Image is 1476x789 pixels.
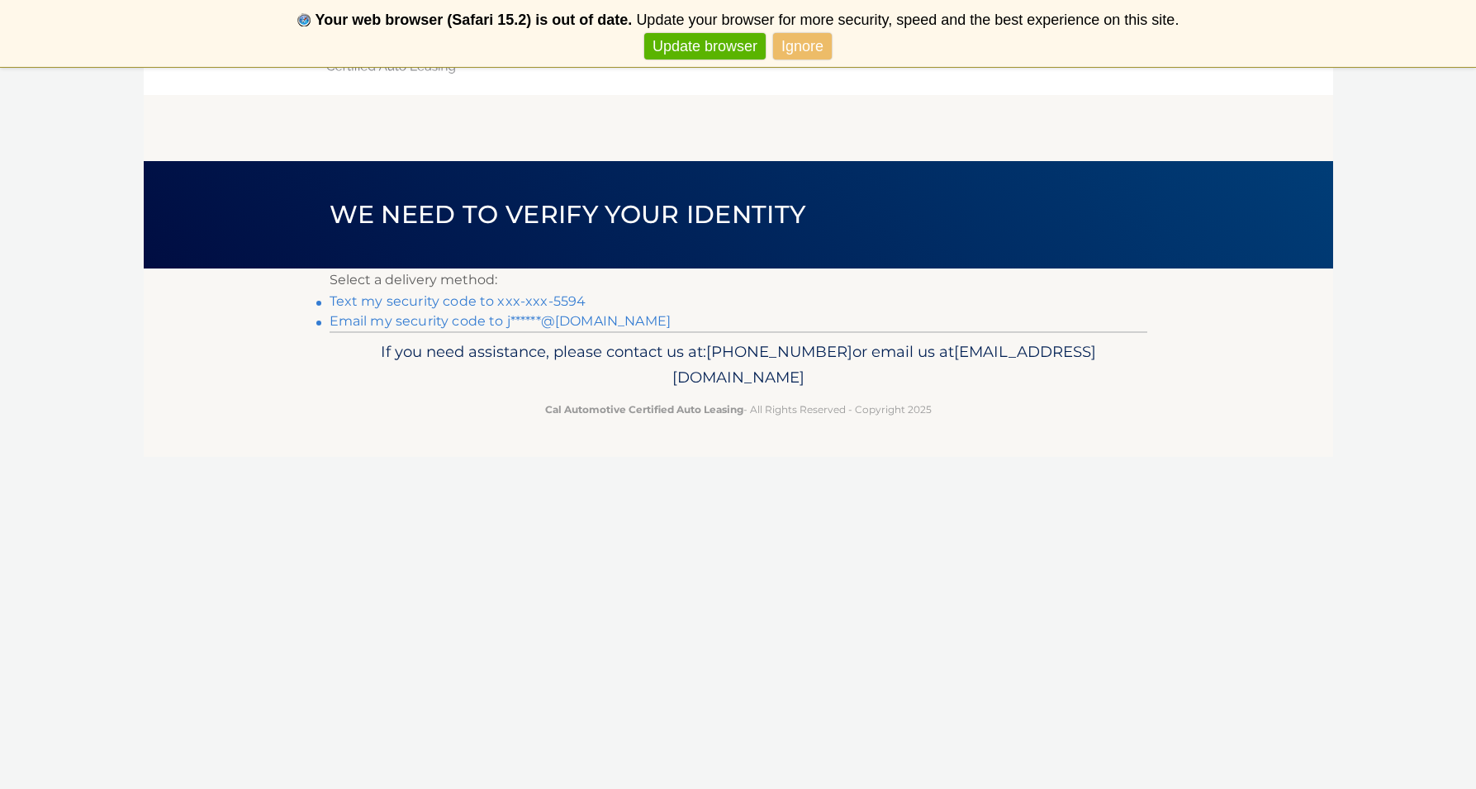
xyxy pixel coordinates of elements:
[773,33,832,60] a: Ignore
[330,313,672,329] a: Email my security code to j******@[DOMAIN_NAME]
[330,293,586,309] a: Text my security code to xxx-xxx-5594
[706,342,852,361] span: [PHONE_NUMBER]
[330,199,806,230] span: We need to verify your identity
[316,12,633,28] b: Your web browser (Safari 15.2) is out of date.
[340,339,1137,392] p: If you need assistance, please contact us at: or email us at
[340,401,1137,418] p: - All Rights Reserved - Copyright 2025
[330,269,1147,292] p: Select a delivery method:
[636,12,1179,28] span: Update your browser for more security, speed and the best experience on this site.
[545,403,743,416] strong: Cal Automotive Certified Auto Leasing
[644,33,766,60] a: Update browser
